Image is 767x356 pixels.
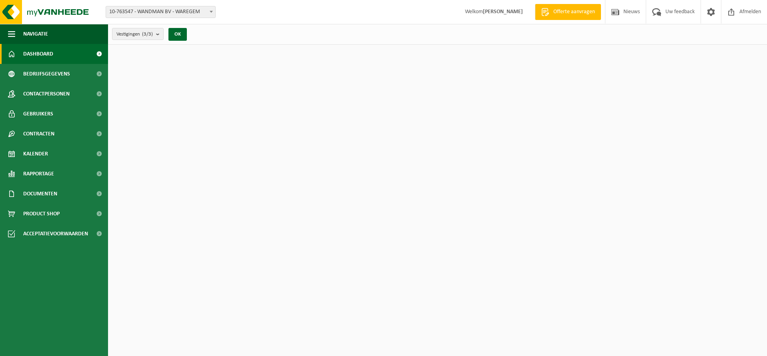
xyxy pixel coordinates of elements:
[23,164,54,184] span: Rapportage
[23,124,54,144] span: Contracten
[23,144,48,164] span: Kalender
[106,6,216,18] span: 10-763547 - WANDMAN BV - WAREGEM
[23,24,48,44] span: Navigatie
[23,204,60,224] span: Product Shop
[168,28,187,41] button: OK
[23,104,53,124] span: Gebruikers
[112,28,164,40] button: Vestigingen(3/3)
[23,44,53,64] span: Dashboard
[551,8,597,16] span: Offerte aanvragen
[116,28,153,40] span: Vestigingen
[142,32,153,37] count: (3/3)
[23,64,70,84] span: Bedrijfsgegevens
[23,184,57,204] span: Documenten
[23,84,70,104] span: Contactpersonen
[23,224,88,244] span: Acceptatievoorwaarden
[106,6,215,18] span: 10-763547 - WANDMAN BV - WAREGEM
[483,9,523,15] strong: [PERSON_NAME]
[535,4,601,20] a: Offerte aanvragen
